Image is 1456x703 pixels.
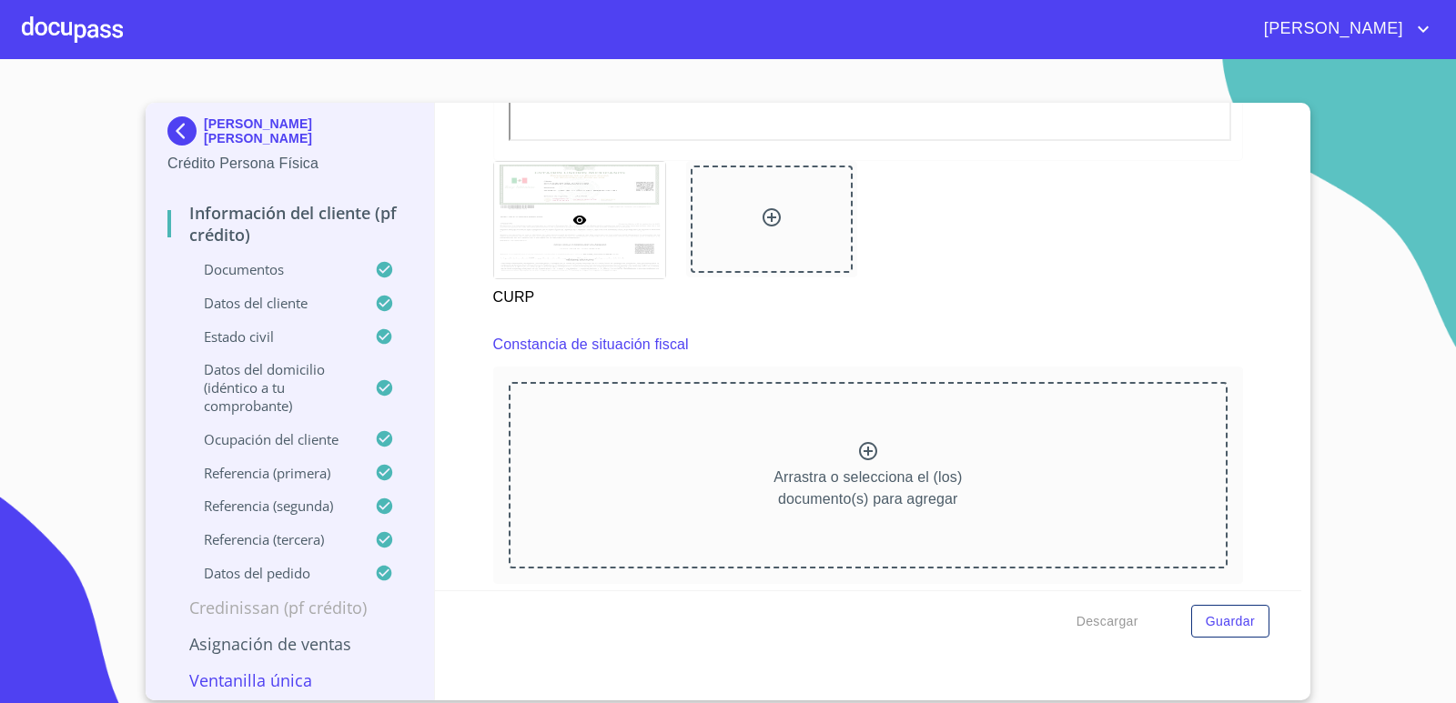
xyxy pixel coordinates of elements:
[1077,610,1138,633] span: Descargar
[167,202,412,246] p: Información del cliente (PF crédito)
[1191,605,1269,638] button: Guardar
[204,116,412,146] p: [PERSON_NAME] [PERSON_NAME]
[167,597,412,618] p: Credinissan (PF crédito)
[1069,605,1146,638] button: Descargar
[167,464,375,482] p: Referencia (primera)
[167,633,412,655] p: Asignación de Ventas
[167,116,412,153] div: [PERSON_NAME] [PERSON_NAME]
[167,564,375,582] p: Datos del pedido
[167,530,375,548] p: Referencia (tercera)
[167,116,204,146] img: Docupass spot blue
[167,360,375,415] p: Datos del domicilio (idéntico a tu comprobante)
[493,334,689,356] p: Constancia de situación fiscal
[167,327,375,346] p: Estado Civil
[167,153,412,175] p: Crédito Persona Física
[167,669,412,691] p: Ventanilla única
[773,467,962,510] p: Arrastra o selecciona el (los) documento(s) para agregar
[1250,15,1412,44] span: [PERSON_NAME]
[167,260,375,278] p: Documentos
[1250,15,1434,44] button: account of current user
[167,497,375,515] p: Referencia (segunda)
[167,294,375,312] p: Datos del cliente
[1206,610,1255,633] span: Guardar
[167,430,375,448] p: Ocupación del Cliente
[493,279,664,308] p: CURP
